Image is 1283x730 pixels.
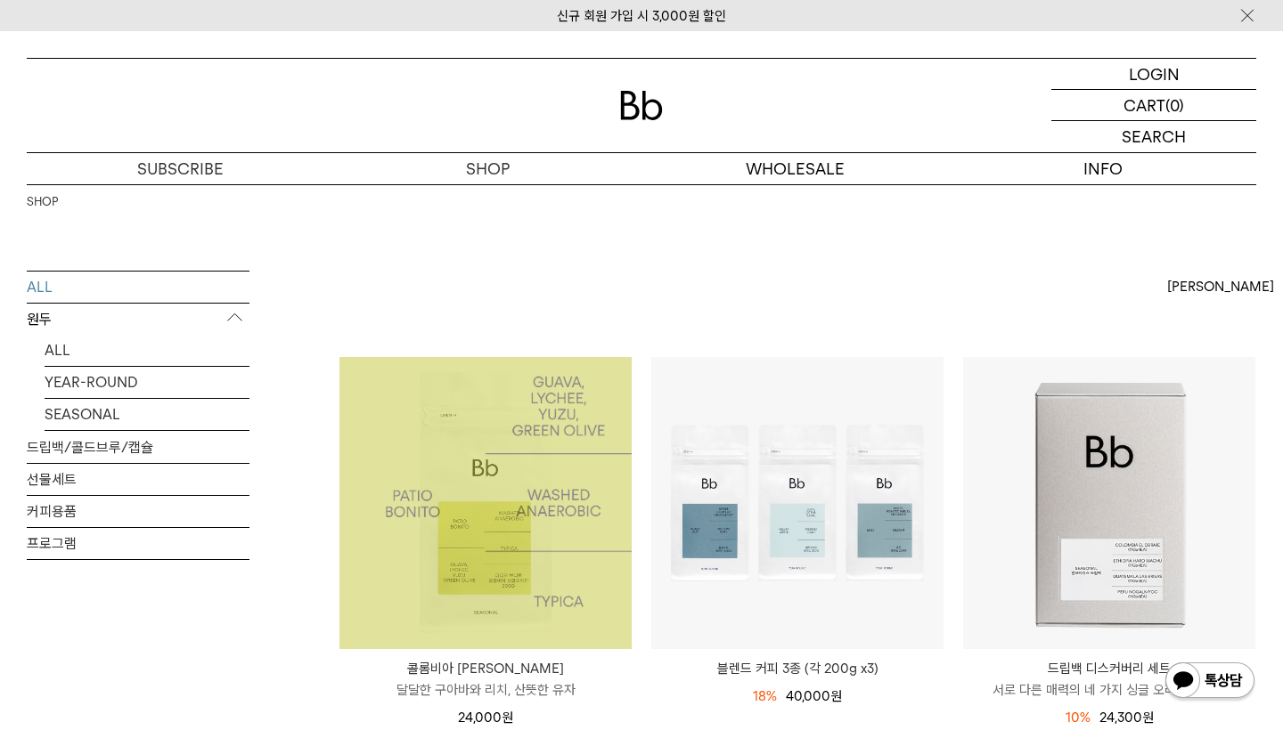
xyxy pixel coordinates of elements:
a: 콜롬비아 [PERSON_NAME] 달달한 구아바와 리치, 산뜻한 유자 [339,658,632,701]
p: CART [1124,90,1165,120]
span: 원 [830,688,842,704]
p: WHOLESALE [641,153,949,184]
span: 원 [502,710,513,726]
img: 드립백 디스커버리 세트 [963,357,1255,649]
span: 원 [1142,710,1154,726]
img: 1000001276_add2_03.jpg [339,357,632,649]
a: 콜롬비아 파티오 보니토 [339,357,632,649]
a: 드립백 디스커버리 세트 서로 다른 매력의 네 가지 싱글 오리진 드립백 [963,658,1255,701]
p: 달달한 구아바와 리치, 산뜻한 유자 [339,679,632,701]
p: INFO [949,153,1256,184]
a: CART (0) [1051,90,1256,121]
p: (0) [1165,90,1184,120]
a: 선물세트 [27,464,249,495]
span: [PERSON_NAME] [1167,276,1274,297]
a: 블렌드 커피 3종 (각 200g x3) [651,658,944,679]
a: 신규 회원 가입 시 3,000원 할인 [557,8,726,24]
a: LOGIN [1051,59,1256,90]
a: 커피용품 [27,496,249,527]
p: SEARCH [1122,121,1186,152]
a: SEASONAL [45,399,249,430]
img: 블렌드 커피 3종 (각 200g x3) [651,357,944,649]
div: 10% [1066,707,1091,728]
img: 로고 [620,91,663,120]
a: SHOP [334,153,641,184]
a: 드립백/콜드브루/캡슐 [27,432,249,463]
span: 40,000 [786,688,842,704]
img: 카카오톡 채널 1:1 채팅 버튼 [1164,661,1256,703]
p: 서로 다른 매력의 네 가지 싱글 오리진 드립백 [963,679,1255,701]
a: 프로그램 [27,528,249,559]
a: ALL [27,272,249,303]
p: 원두 [27,304,249,336]
p: 드립백 디스커버리 세트 [963,658,1255,679]
p: LOGIN [1129,59,1180,89]
span: 24,000 [458,710,513,726]
div: 18% [753,685,777,707]
a: ALL [45,335,249,366]
p: 콜롬비아 [PERSON_NAME] [339,658,632,679]
a: SUBSCRIBE [27,153,334,184]
span: 24,300 [1099,710,1154,726]
a: YEAR-ROUND [45,367,249,398]
a: SHOP [27,193,58,211]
